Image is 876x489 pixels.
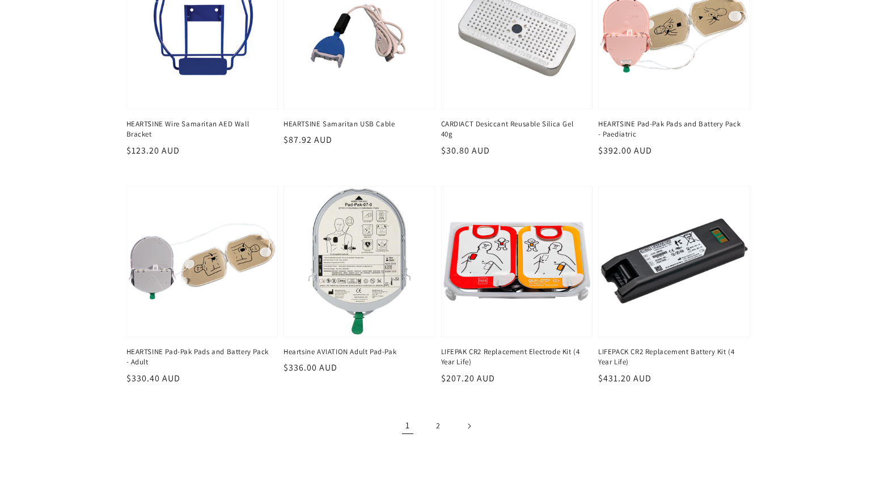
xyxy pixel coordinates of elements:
[598,347,743,367] a: LIFEPACK CR2 Replacement Battery Kit (4 Year Life)
[395,414,420,439] span: Page 1
[283,347,429,357] a: Heartsine AVIATION Adult Pad-Pak
[598,119,743,139] a: HEARTSINE Pad-Pak Pads and Battery Pack - Paediatric
[441,119,586,139] a: CARDIACT Desiccant Reusable Silica Gel 40g
[426,414,451,439] a: Page 2
[283,119,429,129] a: HEARTSINE Samaritan USB Cable
[456,414,481,439] a: Next page
[126,119,272,139] a: HEARTSINE Wire Samaritan AED Wall Bracket
[126,347,272,367] a: HEARTSINE Pad-Pak Pads and Battery Pack - Adult
[126,414,750,439] nav: Pagination
[441,347,586,367] a: LIFEPAK CR2 Replacement Electrode Kit (4 Year Life)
